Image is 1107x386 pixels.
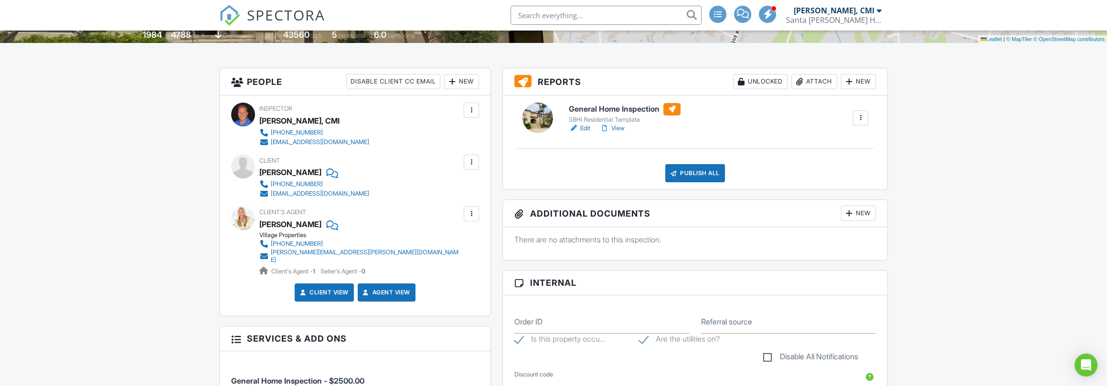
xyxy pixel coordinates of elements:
span: crawlspace [223,32,253,39]
span: sq. ft. [192,32,206,39]
a: Client View [298,288,349,297]
h3: People [220,68,490,95]
span: Seller's Agent - [320,268,365,275]
a: © MapTiler [1006,36,1032,42]
span: SPECTORA [247,5,325,25]
div: 6.0 [374,30,386,40]
a: Leaflet [980,36,1002,42]
h6: General Home Inspection [569,103,681,115]
span: Lot Size [262,32,282,39]
div: Open Intercom Messenger [1075,354,1097,376]
div: 43560 [283,30,309,40]
label: Discount code [514,370,553,379]
label: Is this property occupied? [514,334,606,346]
div: 4788 [171,30,191,40]
label: Are the utilities on? [639,334,720,346]
div: New [841,206,876,221]
label: Referral source [701,316,752,327]
div: Publish All [665,164,725,182]
div: SBHI Residential Template [569,116,681,124]
div: Santa Barbara Home Inspector [786,15,882,25]
div: Disable Client CC Email [346,74,440,89]
span: | [1003,36,1005,42]
input: Search everything... [511,6,702,25]
div: [PERSON_NAME], CMI [794,6,874,15]
span: bathrooms [388,32,415,39]
div: [PERSON_NAME] [259,165,321,179]
a: [EMAIL_ADDRESS][DOMAIN_NAME] [259,137,369,147]
h3: Additional Documents [503,200,887,227]
a: [PHONE_NUMBER] [259,128,369,137]
img: The Best Home Inspection Software - Spectora [219,5,240,26]
a: View [600,124,625,133]
div: Unlocked [733,74,788,89]
a: Agent View [361,288,410,297]
span: sq.ft. [311,32,323,39]
div: [EMAIL_ADDRESS][DOMAIN_NAME] [271,190,369,198]
span: Client's Agent - [271,268,317,275]
a: © OpenStreetMap contributors [1033,36,1105,42]
div: Attach [791,74,837,89]
div: [PHONE_NUMBER] [271,240,323,248]
div: Village Properties [259,231,469,239]
a: General Home Inspection SBHI Residential Template [569,103,681,124]
a: Edit [569,124,590,133]
a: [PERSON_NAME][EMAIL_ADDRESS][PERSON_NAME][DOMAIN_NAME] [259,249,461,264]
div: [PERSON_NAME], CMI [259,114,340,128]
h3: Internal [503,271,887,295]
span: Client's Agent [259,209,306,216]
a: [PHONE_NUMBER] [259,239,461,249]
span: Client [259,157,280,164]
h3: Reports [503,68,887,95]
p: There are no attachments to this inspection. [514,234,876,245]
label: Disable All Notifications [763,352,858,364]
label: Order ID [514,316,543,327]
h3: Services & Add ons [220,326,490,351]
a: [PERSON_NAME] [259,217,321,231]
div: 1984 [143,30,162,40]
a: [EMAIL_ADDRESS][DOMAIN_NAME] [259,189,369,198]
div: [PHONE_NUMBER] [271,180,323,188]
div: New [444,74,479,89]
span: General Home Inspection - $2500.00 [231,376,364,386]
strong: 1 [313,268,315,275]
a: [PHONE_NUMBER] [259,179,369,189]
span: bedrooms [339,32,365,39]
div: [PHONE_NUMBER] [271,129,323,136]
span: Inspector [259,105,292,112]
div: [PERSON_NAME][EMAIL_ADDRESS][PERSON_NAME][DOMAIN_NAME] [271,249,461,264]
div: [EMAIL_ADDRESS][DOMAIN_NAME] [271,138,369,146]
a: SPECTORA [219,13,325,33]
span: Built [131,32,141,39]
strong: 0 [362,268,365,275]
div: New [841,74,876,89]
div: 5 [332,30,337,40]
